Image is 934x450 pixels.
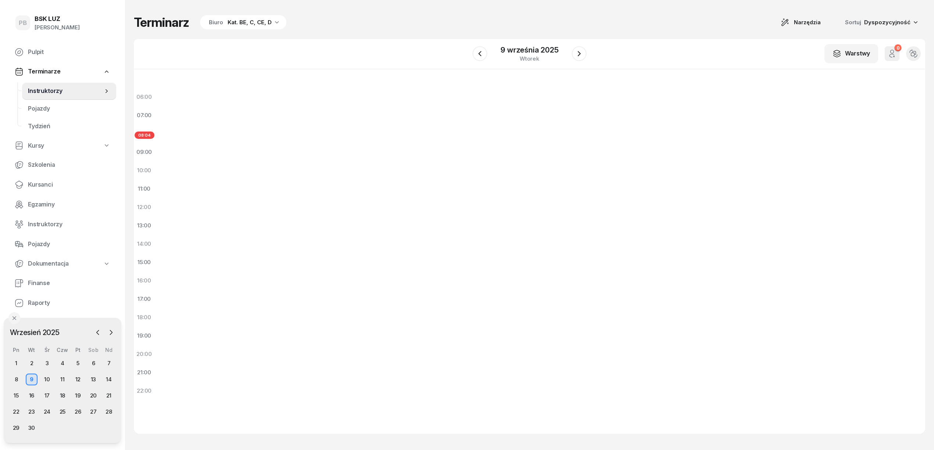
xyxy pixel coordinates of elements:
[134,161,154,180] div: 10:00
[9,255,116,272] a: Dokumentacja
[209,18,223,27] div: Biuro
[134,271,154,290] div: 16:00
[28,259,69,269] span: Dokumentacja
[28,180,110,190] span: Kursanci
[55,347,70,353] div: Czw
[134,327,154,345] div: 19:00
[88,406,99,418] div: 27
[70,347,86,353] div: Pt
[9,294,116,312] a: Raporty
[22,118,116,135] a: Tydzień
[894,44,901,51] div: 0
[41,406,53,418] div: 24
[26,357,38,369] div: 2
[72,357,84,369] div: 5
[228,18,272,27] div: Kat. BE, C, CE, D
[774,15,827,30] button: Narzędzia
[10,357,22,369] div: 1
[28,67,60,76] span: Terminarze
[824,44,878,63] button: Warstwy
[57,374,68,385] div: 11
[9,274,116,292] a: Finanse
[103,406,115,418] div: 28
[22,100,116,118] a: Pojazdy
[794,18,821,27] span: Narzędzia
[134,198,154,216] div: 12:00
[28,200,110,209] span: Egzaminy
[22,82,116,100] a: Instruktorzy
[134,382,154,400] div: 22:00
[72,390,84,402] div: 19
[19,20,27,26] span: PB
[88,390,99,402] div: 20
[103,390,115,402] div: 21
[26,374,38,385] div: 9
[836,15,925,30] button: Sortuj Dyspozycyjność
[26,406,38,418] div: 23
[9,156,116,174] a: Szkolenia
[134,106,154,125] div: 07:00
[28,122,110,131] span: Tydzień
[72,406,84,418] div: 26
[134,308,154,327] div: 18:00
[88,374,99,385] div: 13
[134,253,154,271] div: 15:00
[28,240,110,249] span: Pojazdy
[134,180,154,198] div: 11:00
[28,47,110,57] span: Pulpit
[10,374,22,385] div: 8
[10,422,22,434] div: 29
[134,345,154,363] div: 20:00
[885,46,899,61] button: 0
[28,298,110,308] span: Raporty
[500,46,559,54] div: 9 września 2025
[39,347,55,353] div: Śr
[134,16,189,29] h1: Terminarz
[86,347,101,353] div: Sob
[28,278,110,288] span: Finanse
[57,357,68,369] div: 4
[35,23,80,32] div: [PERSON_NAME]
[134,88,154,106] div: 06:00
[864,19,910,26] span: Dyspozycyjność
[134,143,154,161] div: 09:00
[9,235,116,253] a: Pojazdy
[26,390,38,402] div: 16
[41,374,53,385] div: 10
[28,160,110,170] span: Szkolenia
[10,390,22,402] div: 15
[9,176,116,194] a: Kursanci
[9,216,116,233] a: Instruktorzy
[9,43,116,61] a: Pulpit
[28,141,44,151] span: Kursy
[134,235,154,253] div: 14:00
[134,216,154,235] div: 13:00
[57,390,68,402] div: 18
[24,347,39,353] div: Wt
[72,374,84,385] div: 12
[41,390,53,402] div: 17
[198,15,286,30] button: BiuroKat. BE, C, CE, D
[9,196,116,213] a: Egzaminy
[103,374,115,385] div: 14
[9,63,116,80] a: Terminarze
[35,16,80,22] div: BSK LUZ
[28,86,103,96] span: Instruktorzy
[26,422,38,434] div: 30
[134,290,154,308] div: 17:00
[7,327,63,338] span: Wrzesień 2025
[88,357,99,369] div: 6
[9,314,116,332] a: Ustawienia
[57,406,68,418] div: 25
[500,56,559,61] div: wtorek
[134,125,154,143] div: 08:00
[10,406,22,418] div: 22
[135,132,154,139] span: 08:04
[103,357,115,369] div: 7
[101,347,117,353] div: Nd
[28,220,110,229] span: Instruktorzy
[28,104,110,114] span: Pojazdy
[833,49,870,58] div: Warstwy
[41,357,53,369] div: 3
[845,18,863,27] span: Sortuj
